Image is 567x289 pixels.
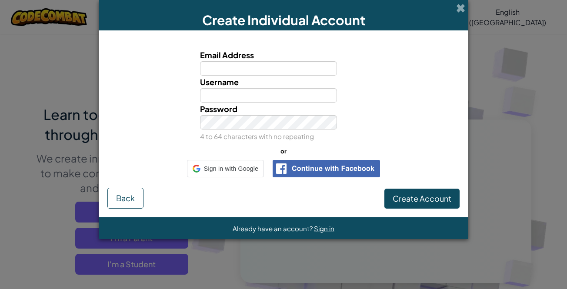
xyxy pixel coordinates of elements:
span: Email Address [200,50,254,60]
span: Create Individual Account [202,12,365,28]
span: Password [200,104,237,114]
span: Username [200,77,239,87]
div: Sign in with Google [187,160,264,177]
small: 4 to 64 characters with no repeating [200,132,314,140]
span: Sign in with Google [204,163,258,175]
img: facebook_sso_button2.png [273,160,380,177]
span: Create Account [393,193,451,203]
span: or [276,145,291,157]
a: Sign in [314,224,334,233]
span: Back [116,193,135,203]
button: Back [107,188,143,209]
button: Create Account [384,189,460,209]
span: Already have an account? [233,224,314,233]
